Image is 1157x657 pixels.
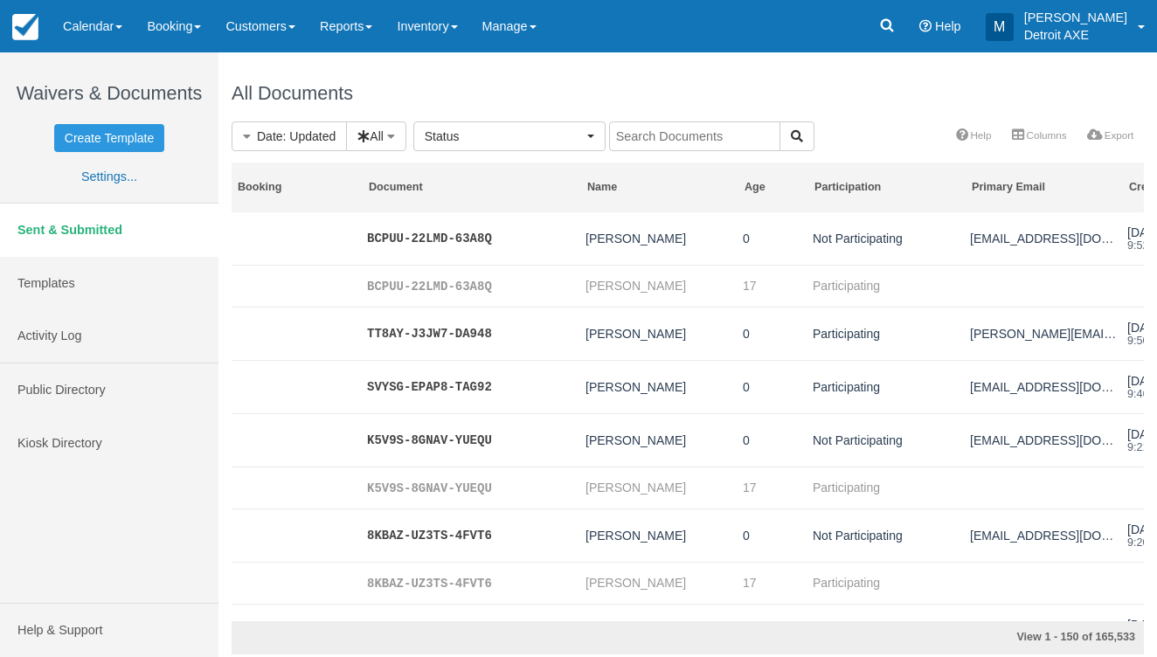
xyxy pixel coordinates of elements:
td: Genna Wais [581,360,738,413]
td: 0 [738,508,808,562]
a: TT8AY-J3JW7-DA948 [367,327,492,341]
td: margalevz@icloud.com [966,212,1123,266]
td: 0 [738,360,808,413]
td: Not Participating [808,413,966,467]
div: Primary Email [972,180,1118,195]
button: All [346,121,405,151]
td: 3A5KY-DVJUV-8XYU7 [363,604,581,657]
td: 17 [738,562,808,604]
td: Not Participating [808,212,966,266]
a: Help [946,123,1001,148]
td: Participating [808,307,966,360]
td: Not Participating [808,508,966,562]
span: Status [425,128,583,145]
td: 8KBAZ-UZ3TS-4FVT6 [363,562,581,604]
td: gennarwais@gmail.com [966,360,1123,413]
a: Create Template [54,124,164,152]
div: Participation [814,180,960,195]
td: K5V9S-8GNAV-YUEQU [363,413,581,467]
button: Date: Updated [232,121,347,151]
td: BCPUU-22LMD-63A8Q [363,212,581,266]
div: M [986,13,1014,41]
td: Margalita Levenzon [581,265,738,307]
td: Participating [808,265,966,307]
span: Help [935,19,961,33]
a: K5V9S-8GNAV-YUEQU [367,433,492,447]
a: Export [1077,123,1144,148]
div: Document [369,180,576,195]
td: K5V9S-8GNAV-YUEQU [363,467,581,508]
a: BCPUU-22LMD-63A8Q [367,280,492,294]
td: 0 [738,307,808,360]
span: Date [243,129,283,143]
td: Participating [808,604,966,657]
div: Booking [238,180,357,195]
img: checkfront-main-nav-mini-logo.png [12,14,38,40]
td: SVYSG-EPAP8-TAG92 [363,360,581,413]
a: K5V9S-8GNAV-YUEQU [367,481,492,495]
td: John Murad [581,307,738,360]
p: [PERSON_NAME] [1024,9,1127,26]
a: 8KBAZ-UZ3TS-4FVT6 [367,529,492,543]
div: Age [745,180,803,195]
td: Noga Koslowe [581,562,738,604]
a: 8KBAZ-UZ3TS-4FVT6 [367,577,492,591]
h1: Waivers & Documents [13,83,205,104]
td: Eli Gold [581,467,738,508]
td: 0 [738,212,808,266]
td: 8KBAZ-UZ3TS-4FVT6 [363,508,581,562]
ul: More [946,123,1144,150]
a: SVYSG-EPAP8-TAG92 [367,380,492,394]
div: View 1 - 150 of 165,533 [849,630,1135,646]
i: Help [919,20,932,32]
td: Participating [808,467,966,508]
td: john@gmail.com [966,307,1123,360]
td: BCPUU-22LMD-63A8Q [363,265,581,307]
td: Participating [808,360,966,413]
input: Search Documents [609,121,780,151]
a: BCPUU-22LMD-63A8Q [367,232,492,246]
span: All [357,129,384,143]
td: Participating [808,562,966,604]
td: 17 [738,467,808,508]
p: Detroit AXE [1024,26,1127,44]
td: 0 [738,413,808,467]
td: skilav@gmail.com [966,508,1123,562]
a: Settings... [81,169,137,183]
h1: All Documents [232,83,353,104]
td: 0 [738,604,808,657]
div: Name [587,180,733,195]
td: Margo Levenzon [581,212,738,266]
td: Amelia Gold [581,413,738,467]
td: hwstar2@gmail.com [966,413,1123,467]
button: Status [413,121,606,151]
a: Columns [1001,123,1077,148]
td: TT8AY-J3JW7-DA948 [363,307,581,360]
td: Shlomit Koslowe [581,508,738,562]
td: 17 [738,265,808,307]
span: : Updated [283,129,336,143]
td: Aesha Donald [581,604,738,657]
